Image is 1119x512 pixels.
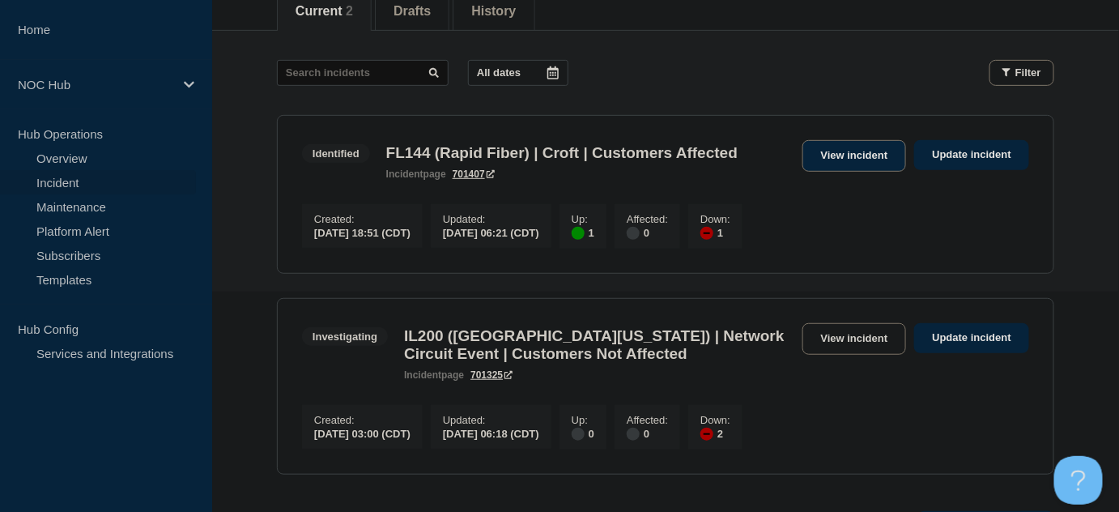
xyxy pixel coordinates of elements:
[443,414,539,426] p: Updated :
[386,169,423,180] span: incident
[302,144,370,163] span: Identified
[572,414,594,426] p: Up :
[802,140,907,172] a: View incident
[346,4,353,18] span: 2
[386,169,446,180] p: page
[1015,66,1041,79] span: Filter
[477,66,521,79] p: All dates
[914,140,1029,170] a: Update incident
[277,60,449,86] input: Search incidents
[314,213,411,225] p: Created :
[296,4,353,19] button: Current 2
[314,225,411,239] div: [DATE] 18:51 (CDT)
[404,369,441,381] span: incident
[802,323,907,355] a: View incident
[572,227,585,240] div: up
[453,169,495,180] a: 701407
[700,426,730,441] div: 2
[404,327,794,363] h3: IL200 ([GEOGRAPHIC_DATA][US_STATE]) | Network Circuit Event | Customers Not Affected
[700,213,730,225] p: Down :
[700,414,730,426] p: Down :
[572,225,594,240] div: 1
[18,78,173,92] p: NOC Hub
[386,144,738,162] h3: FL144 (Rapid Fiber) | Croft | Customers Affected
[627,225,668,240] div: 0
[700,227,713,240] div: down
[627,213,668,225] p: Affected :
[627,426,668,441] div: 0
[468,60,568,86] button: All dates
[443,426,539,440] div: [DATE] 06:18 (CDT)
[627,414,668,426] p: Affected :
[572,426,594,441] div: 0
[394,4,431,19] button: Drafts
[627,227,640,240] div: disabled
[1054,456,1103,505] iframe: Help Scout Beacon - Open
[302,327,388,346] span: Investigating
[471,4,516,19] button: History
[572,213,594,225] p: Up :
[314,426,411,440] div: [DATE] 03:00 (CDT)
[443,213,539,225] p: Updated :
[989,60,1054,86] button: Filter
[627,428,640,441] div: disabled
[572,428,585,441] div: disabled
[470,369,513,381] a: 701325
[700,225,730,240] div: 1
[404,369,464,381] p: page
[314,414,411,426] p: Created :
[700,428,713,441] div: down
[443,225,539,239] div: [DATE] 06:21 (CDT)
[914,323,1029,353] a: Update incident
